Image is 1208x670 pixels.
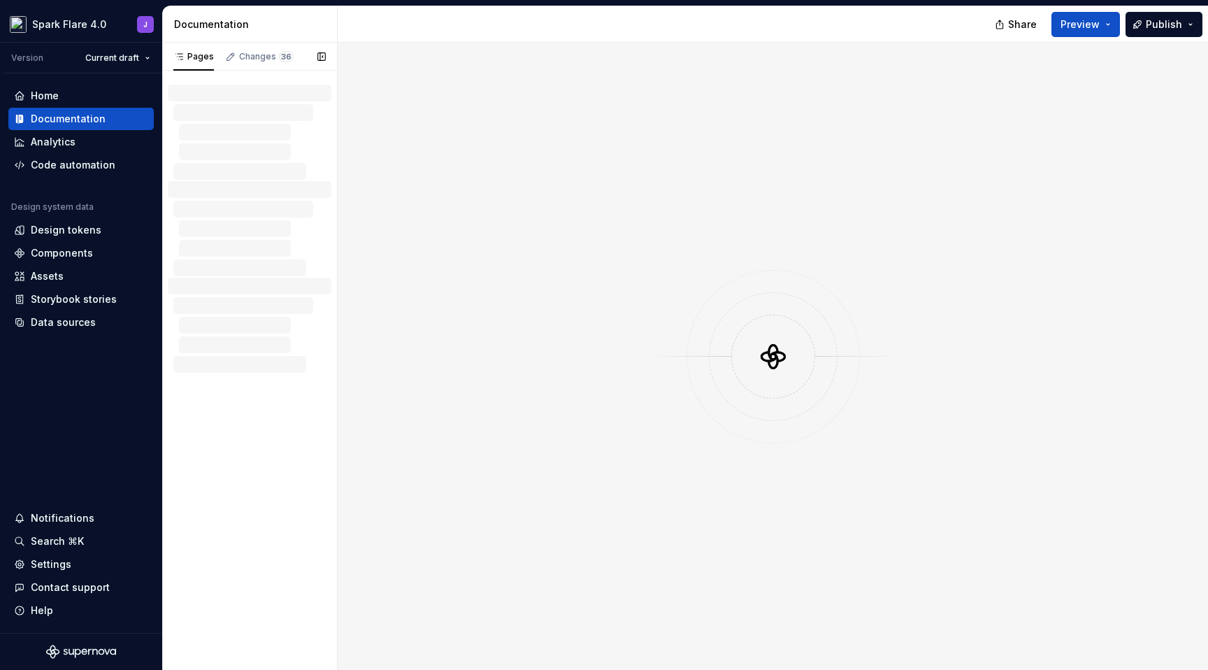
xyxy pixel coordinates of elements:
div: Contact support [31,580,110,594]
button: Preview [1051,12,1120,37]
button: Notifications [8,507,154,529]
button: Current draft [79,48,157,68]
div: Version [11,52,43,64]
button: Contact support [8,576,154,599]
button: Publish [1126,12,1202,37]
a: Components [8,242,154,264]
a: Home [8,85,154,107]
a: Design tokens [8,219,154,241]
a: Storybook stories [8,288,154,311]
a: Assets [8,265,154,287]
div: Notifications [31,511,94,525]
div: Changes [239,51,294,62]
div: Pages [173,51,214,62]
span: Current draft [85,52,139,64]
div: Search ⌘K [31,534,84,548]
button: Help [8,599,154,622]
a: Analytics [8,131,154,153]
div: Data sources [31,315,96,329]
span: Preview [1060,17,1100,31]
span: 36 [279,51,294,62]
div: Settings [31,557,71,571]
div: Help [31,604,53,618]
svg: Supernova Logo [46,645,116,659]
div: Code automation [31,158,115,172]
div: Design system data [11,201,94,213]
div: J [143,19,148,30]
div: Components [31,246,93,260]
div: Assets [31,269,64,283]
a: Settings [8,553,154,576]
div: Design tokens [31,223,101,237]
div: Storybook stories [31,292,117,306]
img: d6852e8b-7cd7-4438-8c0d-f5a8efe2c281.png [10,16,27,33]
button: Search ⌘K [8,530,154,553]
div: Analytics [31,135,75,149]
a: Data sources [8,311,154,334]
button: Share [988,12,1046,37]
div: Spark Flare 4.0 [32,17,106,31]
button: Spark Flare 4.0J [3,9,159,39]
span: Publish [1146,17,1182,31]
span: Share [1008,17,1037,31]
a: Documentation [8,108,154,130]
a: Code automation [8,154,154,176]
div: Documentation [31,112,106,126]
div: Home [31,89,59,103]
div: Documentation [174,17,331,31]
